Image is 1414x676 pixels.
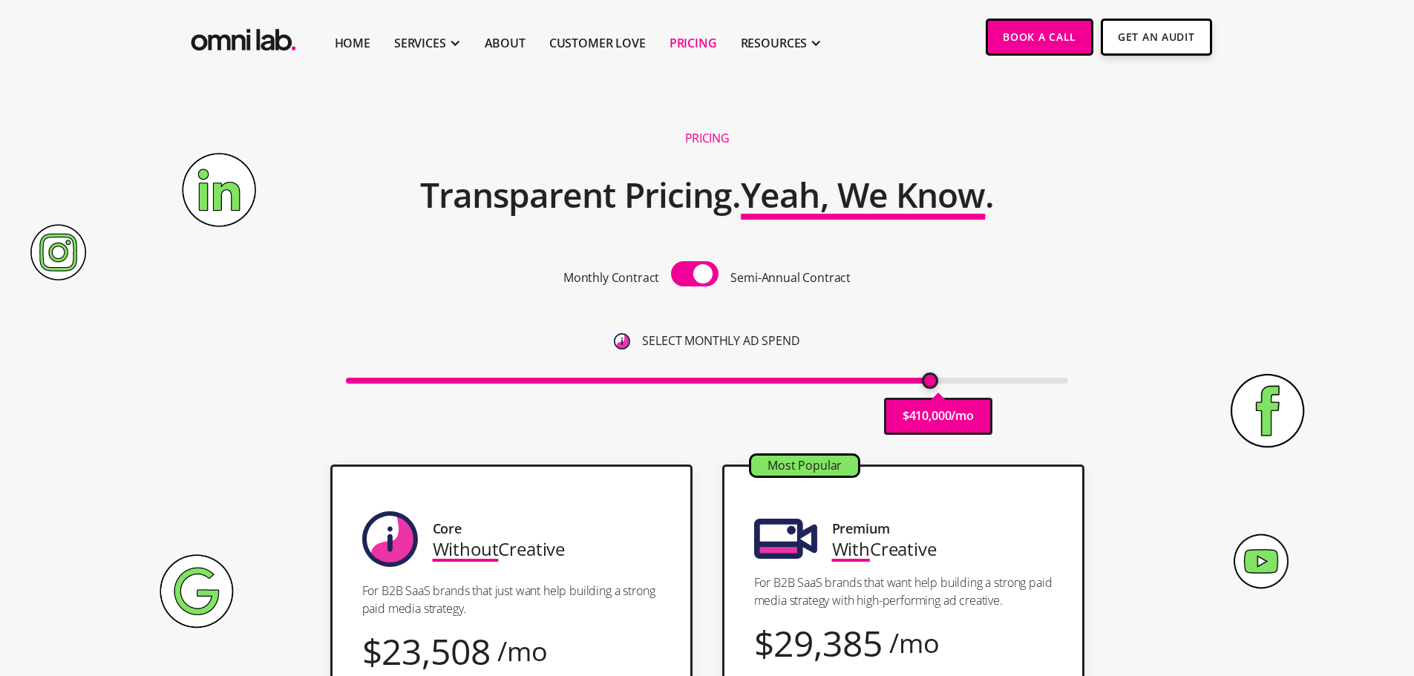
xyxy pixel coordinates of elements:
p: /mo [951,406,974,426]
p: 410,000 [909,406,952,426]
div: $ [362,641,382,661]
div: /mo [889,633,940,653]
div: /mo [497,641,548,661]
div: 23,508 [382,641,490,661]
div: Creative [433,539,566,559]
p: $ [903,406,909,426]
a: Get An Audit [1101,19,1211,56]
span: Yeah, We Know [741,171,985,217]
h1: Pricing [685,131,730,146]
a: Home [335,34,370,52]
div: RESOURCES [741,34,808,52]
div: SERVICES [394,34,446,52]
p: SELECT MONTHLY AD SPEND [642,331,799,351]
h2: Transparent Pricing. . [420,165,995,225]
img: 6410812402e99d19b372aa32_omni-nav-info.svg [614,333,630,350]
a: Pricing [670,34,717,52]
div: $ [754,633,774,653]
p: For B2B SaaS brands that want help building a strong paid media strategy with high-performing ad ... [754,574,1053,609]
div: 29,385 [773,633,882,653]
p: For B2B SaaS brands that just want help building a strong paid media strategy. [362,582,661,617]
a: Customer Love [549,34,646,52]
p: Semi-Annual Contract [730,268,851,288]
div: Most Popular [751,456,858,476]
div: Core [433,519,462,539]
div: Creative [832,539,937,559]
span: Without [433,536,499,561]
p: Monthly Contract [563,268,659,288]
span: With [832,536,870,561]
a: home [188,19,299,55]
a: About [485,34,526,52]
iframe: Chat Widget [1147,504,1414,676]
img: Omni Lab: B2B SaaS Demand Generation Agency [188,19,299,55]
div: Premium [832,519,890,539]
a: Book a Call [986,19,1093,56]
